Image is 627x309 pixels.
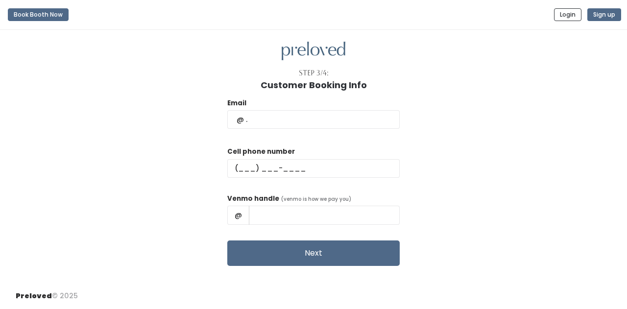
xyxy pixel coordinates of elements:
label: Cell phone number [227,147,295,157]
button: Login [554,8,581,21]
label: Email [227,98,246,108]
button: Next [227,240,400,266]
h1: Customer Booking Info [261,80,367,90]
img: preloved logo [282,42,345,61]
span: @ [227,206,249,224]
input: @ . [227,110,400,129]
span: (venmo is how we pay you) [281,195,351,203]
button: Book Booth Now [8,8,69,21]
input: (___) ___-____ [227,159,400,178]
label: Venmo handle [227,194,279,204]
span: Preloved [16,291,52,301]
button: Sign up [587,8,621,21]
div: © 2025 [16,283,78,301]
div: Step 3/4: [299,68,329,78]
a: Book Booth Now [8,4,69,25]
